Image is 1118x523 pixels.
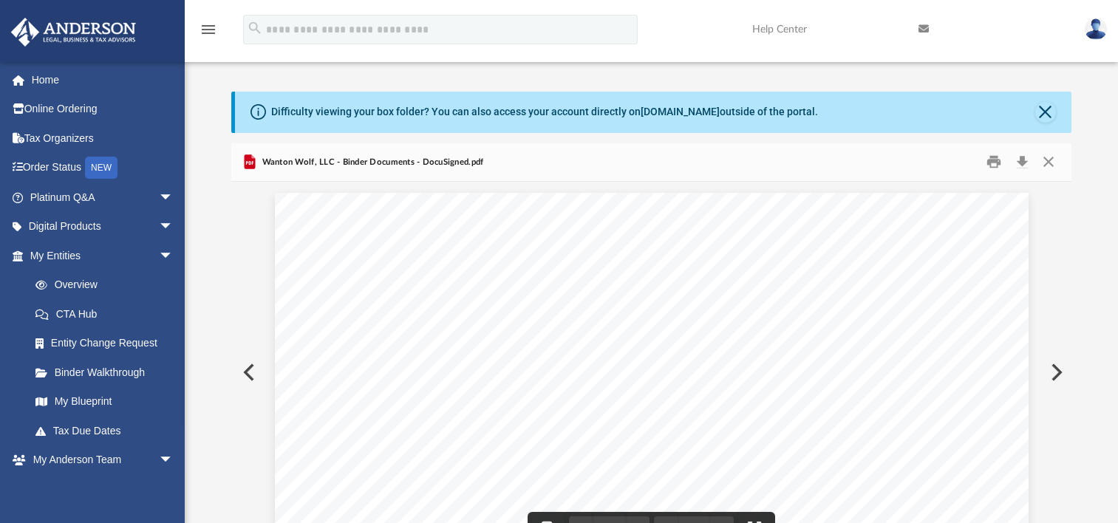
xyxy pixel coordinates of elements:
[364,439,390,452] span: Dear
[21,270,196,300] a: Overview
[10,212,196,242] a: Digital Productsarrow_drop_down
[7,18,140,47] img: Anderson Advisors Platinum Portal
[10,182,196,212] a: Platinum Q&Aarrow_drop_down
[364,345,466,358] span: [PERSON_NAME]
[159,212,188,242] span: arrow_drop_down
[10,153,196,183] a: Order StatusNEW
[259,156,483,169] span: Wanton Wolf, LLC - Binder Documents - DocuSigned.pdf
[21,358,196,387] a: Binder Walkthrough
[10,241,196,270] a: My Entitiesarrow_drop_down
[743,464,849,477] span: Wanton Wolf, LLC
[10,123,196,153] a: Tax Organizers
[979,151,1009,174] button: Print
[247,20,263,36] i: search
[526,439,530,452] span: ,
[21,416,196,445] a: Tax Due Dates
[271,104,818,120] div: Difficulty viewing your box folder? You can also access your account directly on outside of the p...
[364,464,739,477] span: Enclosed in this portfolio, you will find your operating agreement for
[641,106,720,117] a: [DOMAIN_NAME]
[426,376,430,389] span: ,
[1085,18,1107,40] img: User Pic
[1035,102,1056,123] button: Close
[200,21,217,38] i: menu
[408,408,426,421] span: Re:
[1039,352,1071,393] button: Next File
[159,445,188,476] span: arrow_drop_down
[10,445,188,475] a: My Anderson Teamarrow_drop_down
[10,65,196,95] a: Home
[231,352,264,393] button: Previous File
[21,387,188,417] a: My Blueprint
[364,376,490,389] span: [GEOGRAPHIC_DATA]
[21,299,196,329] a: CTA Hub
[200,28,217,38] a: menu
[159,241,188,271] span: arrow_drop_down
[393,439,496,452] span: [PERSON_NAME]
[364,479,932,493] span: other important documents for the creation and operation of your new Company. You are responsible...
[85,157,117,179] div: NEW
[10,95,196,124] a: Online Ordering
[493,376,527,389] span: 37355
[1035,151,1061,174] button: Close
[159,182,188,213] span: arrow_drop_down
[296,206,601,216] span: Docusign Envelope ID: A9B43C68-31E3-4B7B-84EF-C67B27016C2A
[433,376,498,389] span: [US_STATE]
[430,408,536,421] span: Wanton Wolf, LLC
[364,360,485,374] span: [STREET_ADDRESS]
[21,329,196,358] a: Entity Change Request
[364,495,923,508] span: reading and reviewing, for accuracy, all of the information in this portfolio. After your review,...
[1009,151,1035,174] button: Download
[853,464,914,477] span: and several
